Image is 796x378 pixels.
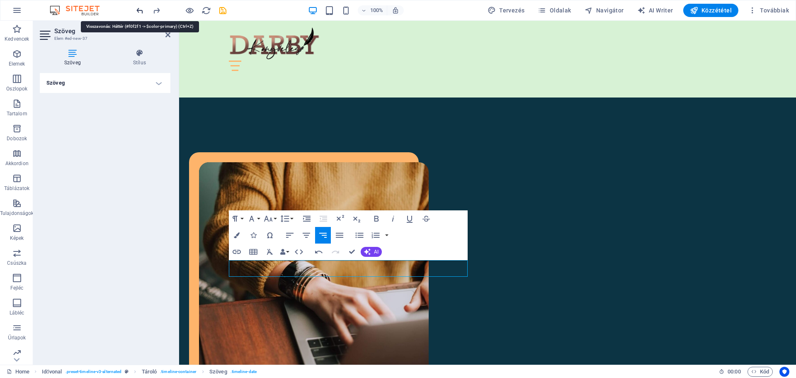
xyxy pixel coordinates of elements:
span: : [733,368,735,375]
button: save [218,5,228,15]
button: AI Writer [634,4,677,17]
button: Align Center [298,227,314,244]
p: Oszlopok [6,85,27,92]
button: Font Family [245,210,261,227]
h6: Munkamenet idő [719,367,741,377]
button: Unordered List [352,227,367,244]
span: Kattintson a kijelöléshez. Dupla kattintás az szerkesztéshez [209,367,227,377]
span: Kód [751,367,769,377]
a: Kattintson a kijelölés megszüntetéséhez. Dupla kattintás az oldalak megnyitásához [7,367,29,377]
button: HTML [291,244,307,260]
button: reload [201,5,211,15]
button: Data Bindings [279,244,290,260]
p: Képek [10,235,24,241]
p: Elemek [9,61,25,67]
button: Subscript [349,210,364,227]
button: Kattintson ide az előnézeti módból való kilépéshez és a szerkesztés folytatásához [184,5,194,15]
button: undo [135,5,145,15]
button: Line Height [279,210,294,227]
h2: Szöveg [54,27,170,35]
h4: Szöveg [40,49,109,66]
button: 100% [358,5,387,15]
button: Ordered List [383,227,390,244]
button: Navigátor [581,4,627,17]
span: AI [374,249,379,254]
button: Tervezés [484,4,528,17]
span: Oldalak [538,6,571,15]
h4: Stílus [109,49,170,66]
button: redo [151,5,161,15]
i: Mentés (Ctrl+S) [218,6,228,15]
button: Decrease Indent [315,210,331,227]
span: Kattintson a kijelöléshez. Dupla kattintás az szerkesztéshez [142,367,157,377]
span: AI Writer [637,6,673,15]
button: Insert Link [229,244,245,260]
button: Redo (Ctrl+Shift+Z) [328,244,343,260]
button: Strikethrough [418,210,434,227]
p: Csúszka [7,260,27,266]
i: Ez az elem egy testreszabható előre beállítás [125,369,129,374]
p: Tartalom [7,110,27,117]
h4: Szöveg [40,73,170,93]
img: Editor Logo [48,5,110,15]
span: Kattintson a kijelöléshez. Dupla kattintás az szerkesztéshez [42,367,62,377]
h3: Elem #ed-new-37 [54,35,154,42]
button: Align Justify [332,227,347,244]
button: Paragraph Format [229,210,245,227]
i: Ismétlés: Elem hozzáadása (Ctrl+Y, ⌘+Y) [152,6,161,15]
button: Ordered List [368,227,383,244]
button: Underline (Ctrl+U) [402,210,417,227]
p: Kedvencek [5,36,29,42]
span: 00 00 [728,367,740,377]
p: Űrlapok [8,334,26,341]
p: Táblázatok [4,185,29,192]
span: . timeline-container [160,367,197,377]
button: Kód [747,367,773,377]
i: Weboldal újratöltése [201,6,211,15]
button: Továbbiak [745,4,792,17]
button: Increase Indent [299,210,315,227]
button: Oldalak [534,4,574,17]
button: Bold (Ctrl+B) [369,210,384,227]
button: Insert Table [245,244,261,260]
button: Superscript [332,210,348,227]
span: Közzététel [690,6,732,15]
button: Special Characters [262,227,278,244]
button: Usercentrics [779,367,789,377]
nav: breadcrumb [42,367,257,377]
i: Átméretezés esetén automatikusan beállítja a nagyítási szintet a választott eszköznek megfelelően. [392,7,399,14]
button: Align Right [315,227,331,244]
button: Italic (Ctrl+I) [385,210,401,227]
p: Fejléc [10,285,24,291]
button: AI [361,247,382,257]
button: Confirm (Ctrl+⏎) [344,244,360,260]
button: Icons [245,227,261,244]
span: Tervezés [488,6,525,15]
button: Colors [229,227,245,244]
button: Undo (Ctrl+Z) [311,244,327,260]
p: Dobozok [7,135,27,142]
span: Továbbiak [748,6,789,15]
p: Lábléc [10,310,24,316]
span: . preset-timeline-v3-alternated [66,367,122,377]
button: Align Left [282,227,298,244]
button: Font Size [262,210,278,227]
span: Navigátor [585,6,624,15]
button: Clear Formatting [262,244,278,260]
p: Akkordion [5,160,29,167]
span: . timeline-date [231,367,257,377]
button: Közzététel [683,4,738,17]
h6: 100% [370,5,383,15]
